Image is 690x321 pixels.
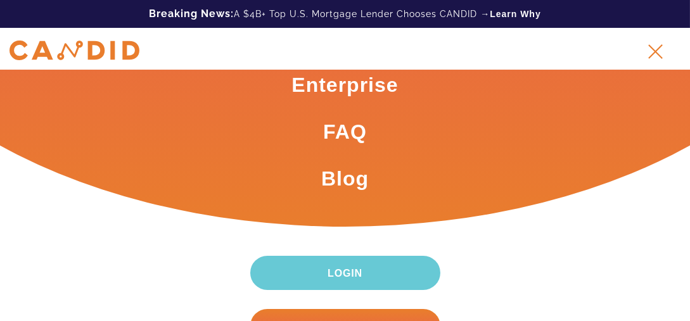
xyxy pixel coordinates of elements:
[323,118,367,146] a: FAQ
[149,8,234,20] b: Breaking News:
[291,71,398,99] a: Enterprise
[250,256,440,290] a: Login
[10,41,139,60] img: CANDID APP
[490,8,541,20] a: Learn Why
[321,165,369,192] a: Blog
